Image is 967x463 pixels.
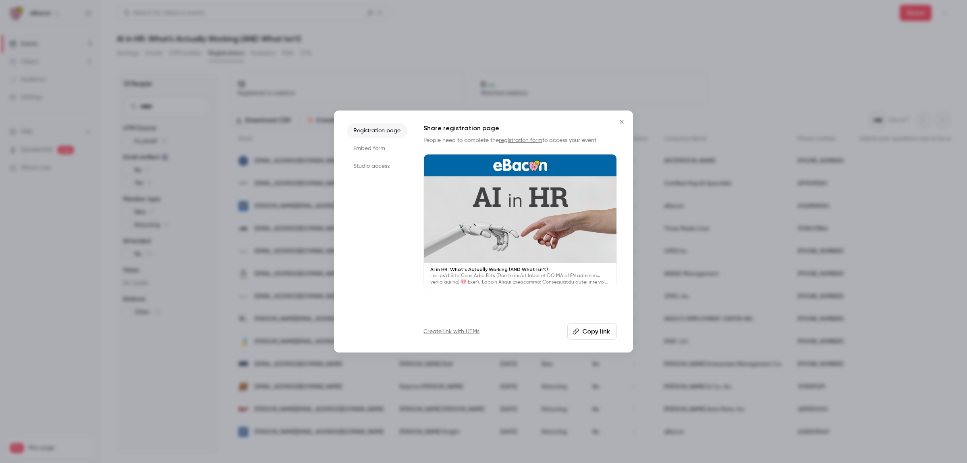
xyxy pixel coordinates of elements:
a: registration form [499,138,542,143]
button: Close [614,114,630,130]
p: AI in HR: What's Actually Working (AND What Isn't) [430,266,610,273]
a: AI in HR: What's Actually Working (AND What Isn't)Lor Ips'd Sita Cons Adip Elits (Doe te inc'ut l... [423,154,617,289]
p: People need to complete the to access your event [423,136,617,144]
button: Copy link [567,323,617,340]
li: Embed form [347,141,407,156]
a: Create link with UTMs [423,327,479,336]
li: Registration page [347,123,407,138]
h1: Share registration page [423,123,617,133]
p: Lor Ips'd Sita Cons Adip Elits (Doe te inc'ut labor et DO MA al EN adminim... venia qui no) 💔 Exe... [430,273,610,286]
li: Studio access [347,159,407,173]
